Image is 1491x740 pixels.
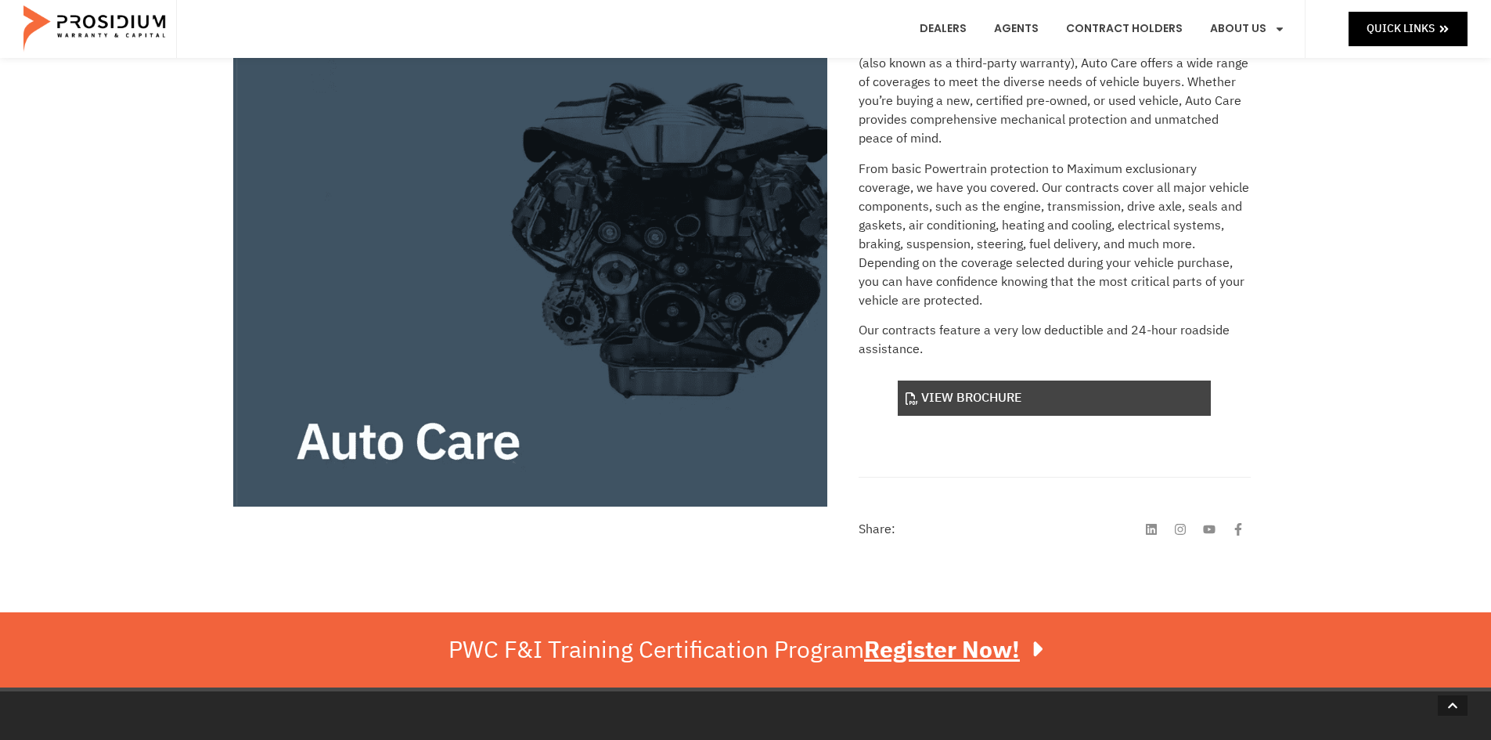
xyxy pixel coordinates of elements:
[898,381,1211,416] a: View Brochure
[859,160,1250,310] p: From basic Powertrain protection to Maximum exclusionary coverage, we have you covered. Our contr...
[448,636,1043,664] div: PWC F&I Training Certification Program
[864,632,1020,667] u: Register Now!
[859,35,1250,148] p: As Prosidium Warranty & Capital’s premier vehicle service contract (also known as a third-party w...
[859,321,1250,359] p: Our contracts feature a very low deductible and 24-hour roadside assistance.
[1349,12,1468,45] a: Quick Links
[859,523,895,536] h4: Share:
[1367,19,1435,38] span: Quick Links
